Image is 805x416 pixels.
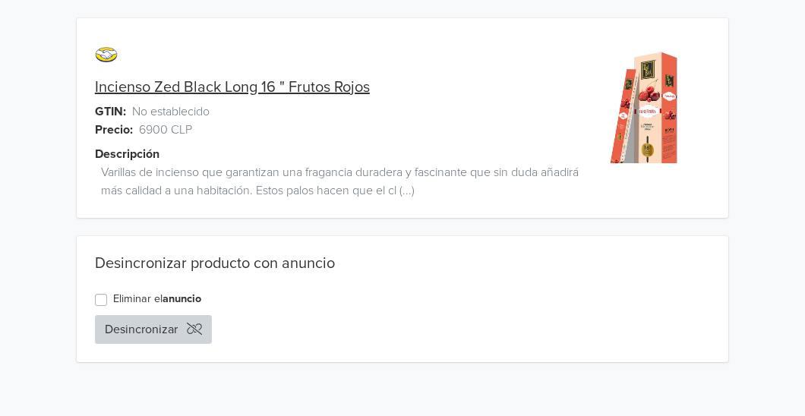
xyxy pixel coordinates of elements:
[589,49,704,163] img: product_image
[95,78,370,96] a: Incienso Zed Black Long 16 " Frutos Rojos
[132,102,210,121] span: No establecido
[95,254,710,273] div: Desincronizar producto con anuncio
[95,315,212,344] button: Desincronizar
[95,121,133,139] span: Precio:
[163,292,201,305] a: anuncio
[101,163,584,200] span: Varillas de incienso que garantizan una fragancia duradera y fascinante que sin duda añadirá más ...
[95,145,159,163] span: Descripción
[113,291,201,307] label: Eliminar el
[139,121,192,139] span: 6900 CLP
[95,102,126,121] span: GTIN:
